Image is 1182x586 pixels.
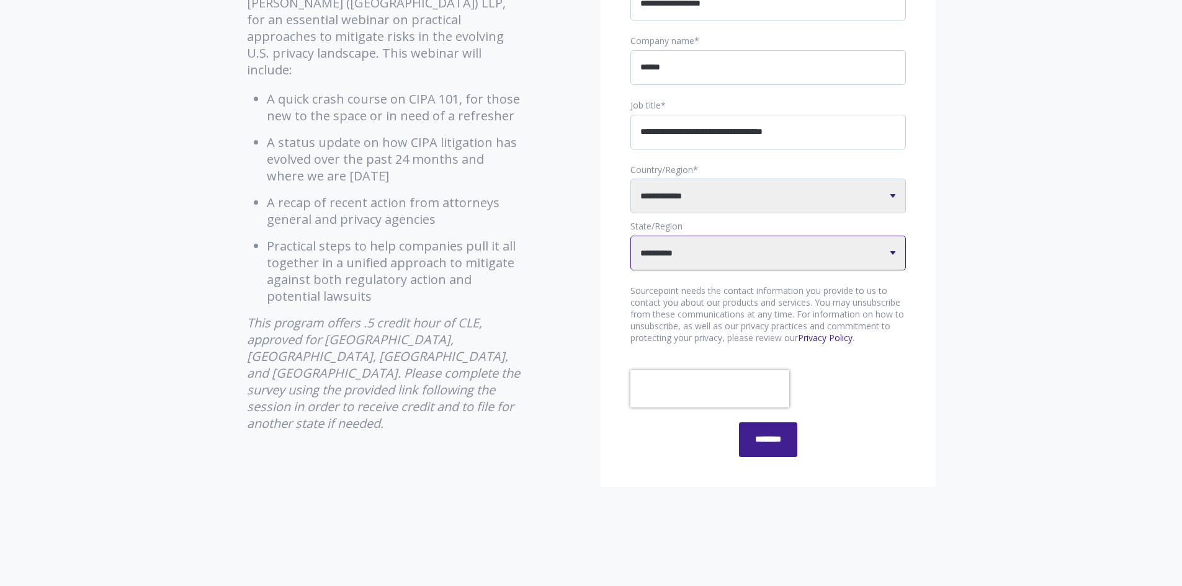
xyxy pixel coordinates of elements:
[630,370,789,407] iframe: reCAPTCHA
[267,91,523,124] li: A quick crash course on CIPA 101, for those new to the space or in need of a refresher
[247,314,520,432] em: This program offers .5 credit hour of CLE, approved for [GEOGRAPHIC_DATA], [GEOGRAPHIC_DATA], [GE...
[630,35,694,47] span: Company name
[798,332,853,344] a: Privacy Policy
[267,134,523,184] li: A status update on how CIPA litigation has evolved over the past 24 months and where we are [DATE]
[630,99,661,111] span: Job title
[630,164,693,175] span: Country/Region
[630,220,683,232] span: State/Region
[630,285,906,344] p: Sourcepoint needs the contact information you provide to us to contact you about our products and...
[267,194,523,228] li: A recap of recent action from attorneys general and privacy agencies
[267,238,523,304] li: Practical steps to help companies pull it all together in a unified approach to mitigate against ...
